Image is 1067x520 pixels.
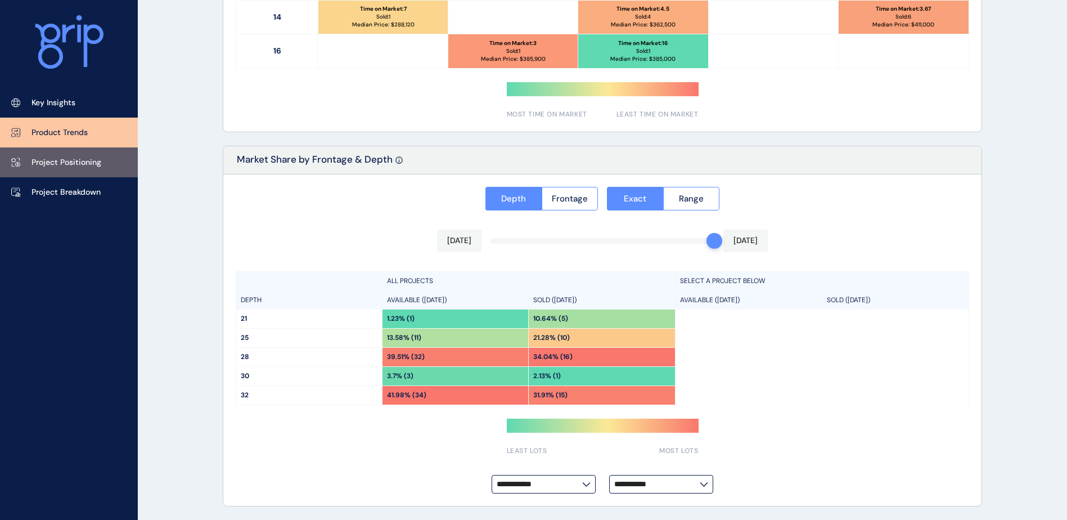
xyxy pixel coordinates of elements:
[237,153,393,174] p: Market Share by Frontage & Depth
[616,5,669,13] p: Time on Market : 4.5
[733,235,758,246] p: [DATE]
[31,157,101,168] p: Project Positioning
[506,47,520,55] p: Sold: 1
[533,314,568,324] p: 10.64% (5)
[387,352,425,362] p: 39.51% (32)
[876,5,931,13] p: Time on Market : 3.67
[507,110,587,119] span: MOST TIME ON MARKET
[533,371,561,381] p: 2.13% (1)
[241,295,262,305] p: DEPTH
[533,391,568,400] p: 31.91% (15)
[680,276,766,286] p: SELECT A PROJECT BELOW
[533,352,573,362] p: 34.04% (16)
[624,193,646,204] span: Exact
[895,13,911,21] p: Sold: 6
[236,34,318,68] p: 16
[241,333,377,343] p: 25
[241,371,377,381] p: 30
[533,295,577,305] p: SOLD ([DATE])
[352,21,415,29] p: Median Price: $ 288,120
[360,5,407,13] p: Time on Market : 7
[610,55,676,63] p: Median Price: $ 385,000
[387,333,421,343] p: 13.58% (11)
[447,235,471,246] p: [DATE]
[241,391,377,400] p: 32
[552,193,588,204] span: Frontage
[387,295,447,305] p: AVAILABLE ([DATE])
[481,55,546,63] p: Median Price: $ 385,900
[663,187,720,210] button: Range
[507,446,547,456] span: LEAST LOTS
[387,371,413,381] p: 3.7% (3)
[31,187,101,198] p: Project Breakdown
[489,39,537,47] p: Time on Market : 3
[485,187,542,210] button: Depth
[659,446,698,456] span: MOST LOTS
[680,295,740,305] p: AVAILABLE ([DATE])
[611,21,676,29] p: Median Price: $ 362,500
[872,21,934,29] p: Median Price: $ 411,000
[635,13,651,21] p: Sold: 4
[618,39,668,47] p: Time on Market : 16
[616,110,699,119] span: LEAST TIME ON MARKET
[827,295,870,305] p: SOLD ([DATE])
[607,187,663,210] button: Exact
[376,13,390,21] p: Sold: 1
[31,97,75,109] p: Key Insights
[679,193,704,204] span: Range
[387,314,415,324] p: 1.23% (1)
[241,352,377,362] p: 28
[542,187,598,210] button: Frontage
[636,47,650,55] p: Sold: 1
[387,391,426,400] p: 41.98% (34)
[501,193,526,204] span: Depth
[533,333,570,343] p: 21.28% (10)
[241,314,377,324] p: 21
[387,276,433,286] p: ALL PROJECTS
[236,1,318,34] p: 14
[31,127,88,138] p: Product Trends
